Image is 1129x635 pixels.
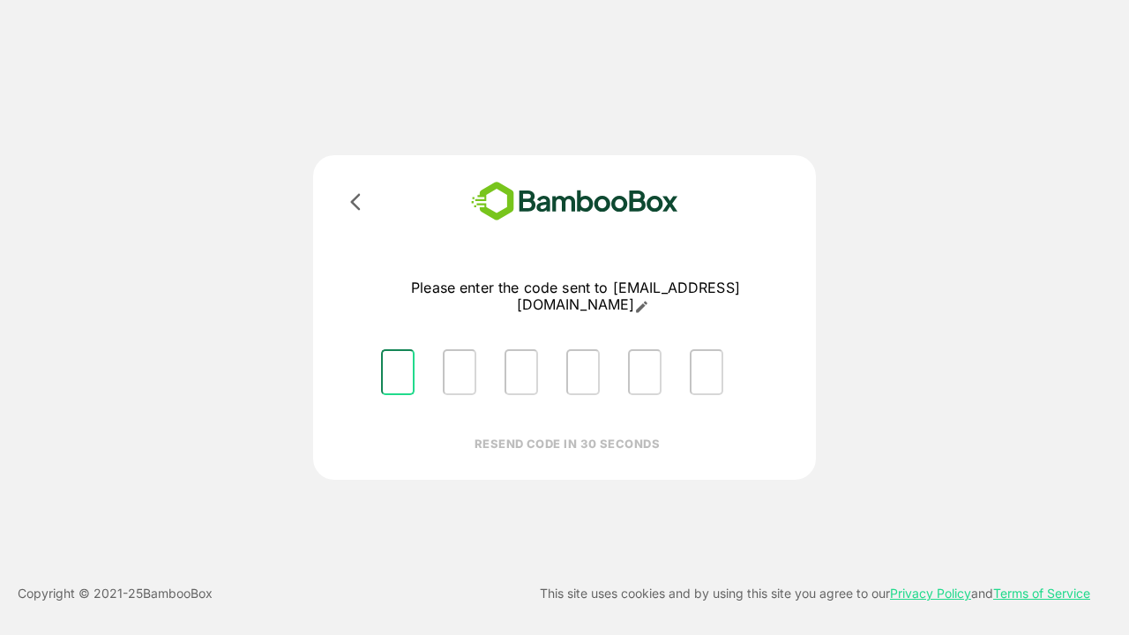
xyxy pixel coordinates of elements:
a: Privacy Policy [890,586,971,601]
input: Please enter OTP character 1 [381,349,415,395]
p: Copyright © 2021- 25 BambooBox [18,583,213,604]
img: bamboobox [445,176,704,227]
a: Terms of Service [993,586,1090,601]
input: Please enter OTP character 4 [566,349,600,395]
input: Please enter OTP character 2 [443,349,476,395]
p: Please enter the code sent to [EMAIL_ADDRESS][DOMAIN_NAME] [367,280,784,314]
p: This site uses cookies and by using this site you agree to our and [540,583,1090,604]
input: Please enter OTP character 6 [690,349,723,395]
input: Please enter OTP character 3 [505,349,538,395]
input: Please enter OTP character 5 [628,349,662,395]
